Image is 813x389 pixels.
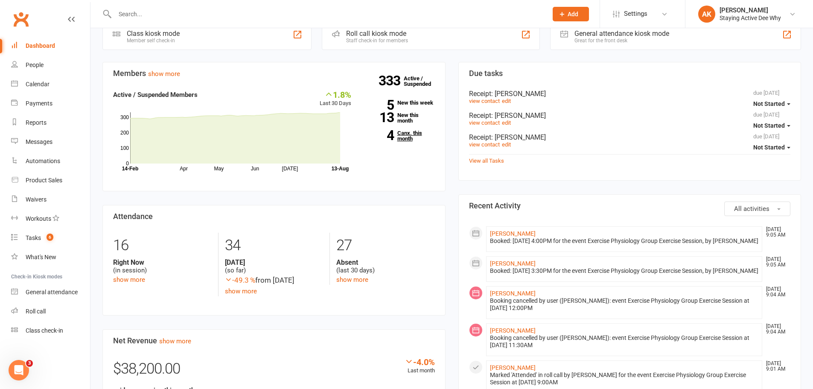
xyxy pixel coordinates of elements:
[336,233,434,258] div: 27
[490,230,536,237] a: [PERSON_NAME]
[26,196,47,203] div: Waivers
[9,360,29,380] iframe: Intercom live chat
[11,94,90,113] a: Payments
[753,100,785,107] span: Not Started
[491,133,546,141] span: : [PERSON_NAME]
[490,260,536,267] a: [PERSON_NAME]
[364,130,435,141] a: 4Canx. this month
[364,99,394,111] strong: 5
[11,248,90,267] a: What's New
[574,29,669,38] div: General attendance kiosk mode
[364,111,394,124] strong: 13
[502,98,511,104] a: edit
[346,38,408,44] div: Staff check-in for members
[568,11,578,18] span: Add
[26,254,56,260] div: What's New
[762,287,790,298] time: [DATE] 9:04 AM
[113,233,212,258] div: 16
[113,357,435,385] div: $38,200.00
[11,132,90,152] a: Messages
[47,234,53,241] span: 6
[490,237,759,245] div: Booked: [DATE] 4:00PM for the event Exercise Physiology Group Exercise Session, by [PERSON_NAME]
[469,69,791,78] h3: Due tasks
[26,234,41,241] div: Tasks
[364,112,435,123] a: 13New this month
[113,91,198,99] strong: Active / Suspended Members
[26,100,52,107] div: Payments
[225,258,323,266] strong: [DATE]
[26,289,78,295] div: General attendance
[225,287,257,295] a: show more
[753,144,785,151] span: Not Started
[113,258,212,266] strong: Right Now
[469,90,791,98] div: Receipt
[26,215,51,222] div: Workouts
[490,297,759,312] div: Booking cancelled by user ([PERSON_NAME]): event Exercise Physiology Group Exercise Session at [D...
[320,90,351,99] div: 1.8%
[491,90,546,98] span: : [PERSON_NAME]
[469,111,791,120] div: Receipt
[26,119,47,126] div: Reports
[502,120,511,126] a: edit
[364,100,435,105] a: 5New this week
[346,29,408,38] div: Roll call kiosk mode
[753,118,790,133] button: Not Started
[762,257,790,268] time: [DATE] 9:05 AM
[26,61,44,68] div: People
[11,152,90,171] a: Automations
[762,227,790,238] time: [DATE] 9:05 AM
[113,276,145,284] a: show more
[11,113,90,132] a: Reports
[113,336,435,345] h3: Net Revenue
[553,7,589,21] button: Add
[127,29,180,38] div: Class kiosk mode
[26,308,46,315] div: Roll call
[336,276,368,284] a: show more
[336,258,434,266] strong: Absent
[469,98,500,104] a: view contact
[225,275,323,286] div: from [DATE]
[26,158,60,164] div: Automations
[26,360,33,367] span: 3
[720,14,781,22] div: Staying Active Dee Why
[11,36,90,56] a: Dashboard
[113,69,435,78] h3: Members
[379,74,404,87] strong: 333
[698,6,715,23] div: AK
[11,209,90,228] a: Workouts
[11,171,90,190] a: Product Sales
[490,334,759,349] div: Booking cancelled by user ([PERSON_NAME]): event Exercise Physiology Group Exercise Session at [D...
[490,267,759,275] div: Booked: [DATE] 3:30PM for the event Exercise Physiology Group Exercise Session, by [PERSON_NAME]
[469,120,500,126] a: view contact
[26,42,55,49] div: Dashboard
[491,111,546,120] span: : [PERSON_NAME]
[320,90,351,108] div: Last 30 Days
[574,38,669,44] div: Great for the front desk
[336,258,434,275] div: (last 30 days)
[502,141,511,148] a: edit
[762,324,790,335] time: [DATE] 9:04 AM
[113,212,435,221] h3: Attendance
[490,364,536,371] a: [PERSON_NAME]
[26,327,63,334] div: Class check-in
[11,75,90,94] a: Calendar
[112,8,542,20] input: Search...
[225,233,323,258] div: 34
[159,337,191,345] a: show more
[26,177,62,184] div: Product Sales
[490,371,759,386] div: Marked 'Attended' in roll call by [PERSON_NAME] for the event Exercise Physiology Group Exercise ...
[405,357,435,366] div: -4.0%
[490,327,536,334] a: [PERSON_NAME]
[753,122,785,129] span: Not Started
[148,70,180,78] a: show more
[405,357,435,375] div: Last month
[26,138,52,145] div: Messages
[113,258,212,275] div: (in session)
[469,141,500,148] a: view contact
[469,158,504,164] a: View all Tasks
[762,361,790,372] time: [DATE] 9:01 AM
[404,69,441,93] a: 333Active / Suspended
[11,228,90,248] a: Tasks 6
[624,4,647,23] span: Settings
[490,290,536,297] a: [PERSON_NAME]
